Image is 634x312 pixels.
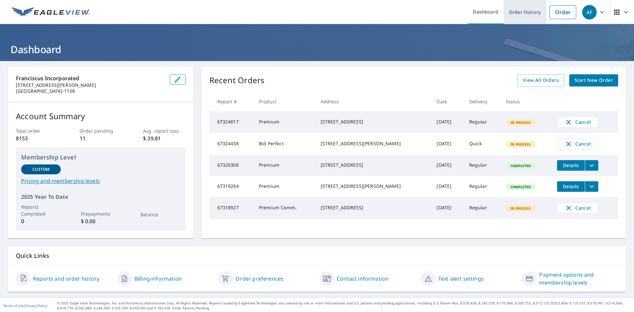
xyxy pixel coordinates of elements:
[549,5,576,19] a: Order
[585,181,598,192] button: filesDropdownBtn-67319284
[564,204,591,212] span: Cancel
[57,301,631,311] p: © 2025 Eagle View Technologies, Inc. and Pictometry International Corp. All Rights Reserved. Repo...
[16,252,618,260] p: Quick Links
[321,204,426,211] div: [STREET_ADDRESS]
[557,160,585,171] button: detailsBtn-67320308
[431,133,464,155] td: [DATE]
[32,166,50,172] p: Custom
[21,153,180,162] p: Membership Level
[21,177,180,185] a: Pricing and membership levels
[431,197,464,219] td: [DATE]
[464,133,501,155] td: Quick
[21,203,61,217] p: Reports Completed
[557,181,585,192] button: detailsBtn-67319284
[464,92,501,111] th: Delivery
[561,162,581,168] span: Details
[431,92,464,111] th: Date
[582,5,597,19] div: AF
[464,176,501,197] td: Regular
[321,119,426,125] div: [STREET_ADDRESS]
[254,92,315,111] th: Product
[21,217,61,225] p: 0
[209,111,254,133] td: 67324817
[431,155,464,176] td: [DATE]
[80,127,122,134] p: Order pending
[33,275,99,283] a: Reports and order history
[140,211,180,218] p: Balance
[321,162,426,168] div: [STREET_ADDRESS]
[254,111,315,133] td: Premium
[12,7,90,17] img: EV Logo
[80,134,122,142] p: 11
[507,206,535,211] span: In Process
[3,304,47,308] p: |
[16,134,58,142] p: 8153
[81,217,121,225] p: $ 0.00
[321,183,426,190] div: [STREET_ADDRESS][PERSON_NAME]
[569,74,618,87] a: Start New Order
[254,176,315,197] td: Premium
[585,160,598,171] button: filesDropdownBtn-67320308
[507,185,535,189] span: Completed
[321,140,426,147] div: [STREET_ADDRESS][PERSON_NAME]
[81,210,121,217] p: Prepayments
[523,76,559,85] span: View All Orders
[431,176,464,197] td: [DATE]
[143,134,185,142] p: $ 39.81
[16,82,164,88] p: [STREET_ADDRESS][PERSON_NAME]
[16,110,186,122] p: Account Summary
[507,120,535,125] span: In Process
[209,197,254,219] td: 67318927
[209,133,254,155] td: 67324438
[501,92,552,111] th: Status
[143,127,185,134] p: Avg. report cost
[464,197,501,219] td: Regular
[507,142,535,147] span: In Process
[464,155,501,176] td: Regular
[16,127,58,134] p: Total order
[315,92,432,111] th: Address
[557,202,598,214] button: Cancel
[21,193,180,201] p: 2025 Year To Date
[209,92,254,111] th: Report #
[209,176,254,197] td: 67319284
[134,275,182,283] a: Billing information
[564,140,591,148] span: Cancel
[16,88,164,94] p: [GEOGRAPHIC_DATA]-1108
[254,197,315,219] td: Premium Comm.
[464,111,501,133] td: Regular
[517,74,564,87] a: View All Orders
[209,74,265,87] p: Recent Orders
[539,271,618,287] a: Payment options and membership levels
[337,275,389,283] a: Contact information
[431,111,464,133] td: [DATE]
[16,74,164,82] p: Franciscus Incorporated
[575,76,613,85] span: Start New Order
[209,155,254,176] td: 67320308
[8,43,626,56] h1: Dashboard
[557,117,598,128] button: Cancel
[561,183,581,190] span: Details
[438,275,484,283] a: Text alert settings
[3,303,24,308] a: Terms of Use
[564,118,591,126] span: Cancel
[507,163,535,168] span: Completed
[26,303,47,308] a: Privacy Policy
[557,138,598,150] button: Cancel
[254,133,315,155] td: Bid Perfect
[254,155,315,176] td: Premium
[235,275,283,283] a: Order preferences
